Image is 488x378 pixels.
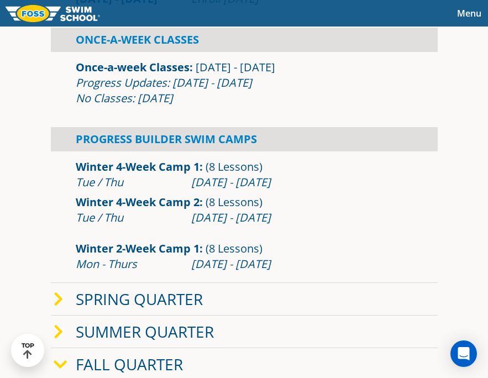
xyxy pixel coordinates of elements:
div: TOP [22,342,34,359]
span: (8 Lessons) [206,195,263,209]
div: Progress Builder Swim Camps [51,127,438,151]
div: Open Intercom Messenger [450,340,477,367]
a: Winter 2-Week Camp 1 [76,241,200,256]
a: Spring Quarter [76,288,203,309]
div: Mon - Thurs [76,256,181,272]
img: FOSS Swim School Logo [6,5,100,22]
div: [DATE] - [DATE] [191,256,296,272]
a: Fall Quarter [76,354,183,375]
span: Menu [457,7,481,19]
span: (8 Lessons) [206,159,263,174]
div: [DATE] - [DATE] [191,175,296,190]
span: (8 Lessons) [206,241,263,256]
div: Tue / Thu [76,175,181,190]
div: Once-A-Week Classes [51,28,438,52]
a: Once-a-week Classes [76,60,190,75]
span: [DATE] - [DATE] [196,60,275,75]
div: [DATE] - [DATE] [191,210,296,225]
div: Progress Updates: [DATE] - [DATE] No Classes: [DATE] [76,75,413,106]
a: Summer Quarter [76,321,214,342]
button: Toggle navigation [450,5,488,22]
div: Tue / Thu [76,210,181,225]
a: Winter 4-Week Camp 2 [76,195,200,209]
a: Winter 4-Week Camp 1 [76,159,200,174]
